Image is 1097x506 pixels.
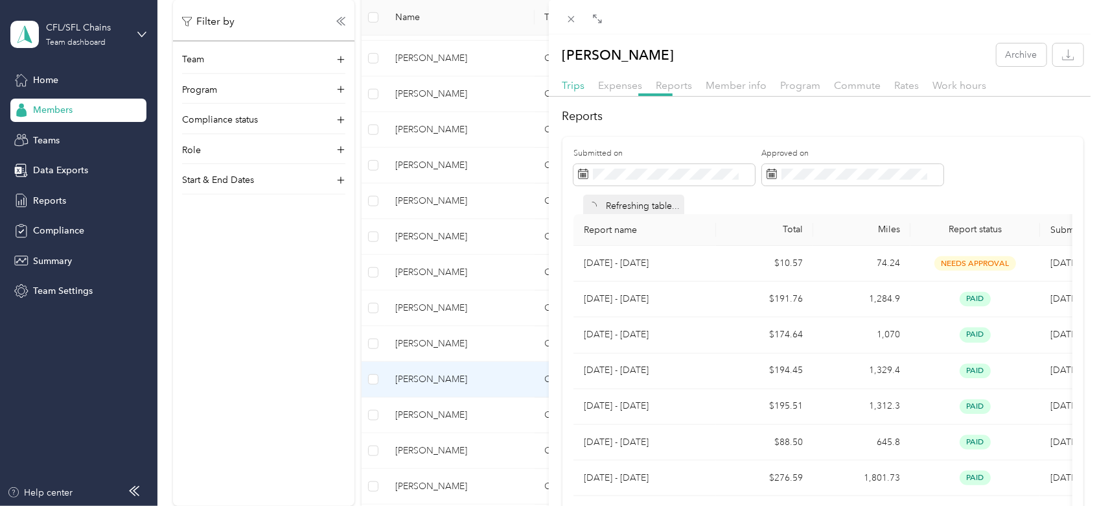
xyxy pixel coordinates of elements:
[584,471,706,485] p: [DATE] - [DATE]
[781,79,821,91] span: Program
[1050,365,1079,376] span: [DATE]
[960,399,991,414] span: paid
[813,317,910,353] td: 1,070
[762,148,943,160] label: Approved on
[933,79,987,91] span: Work hours
[997,43,1046,66] button: Archive
[960,292,991,307] span: paid
[584,435,706,450] p: [DATE] - [DATE]
[562,43,675,66] p: [PERSON_NAME]
[835,79,881,91] span: Commute
[813,389,910,425] td: 1,312.3
[562,79,585,91] span: Trips
[716,389,813,425] td: $195.51
[584,400,706,414] p: [DATE] - [DATE]
[813,353,910,389] td: 1,329.4
[813,246,910,282] td: 74.24
[726,224,803,235] div: Total
[824,224,900,235] div: Miles
[583,195,684,217] div: Refreshing table...
[960,363,991,378] span: paid
[716,282,813,317] td: $191.76
[656,79,693,91] span: Reports
[584,364,706,378] p: [DATE] - [DATE]
[960,435,991,450] span: paid
[895,79,919,91] span: Rates
[573,148,755,160] label: Submitted on
[813,461,910,496] td: 1,801.73
[960,328,991,343] span: paid
[573,214,716,246] th: Report name
[716,461,813,496] td: $276.59
[1024,433,1097,506] iframe: Everlance-gr Chat Button Frame
[716,246,813,282] td: $10.57
[1050,330,1079,341] span: [DATE]
[599,79,643,91] span: Expenses
[934,256,1016,271] span: needs approval
[562,108,1084,125] h2: Reports
[584,256,706,271] p: [DATE] - [DATE]
[706,79,767,91] span: Member info
[960,470,991,485] span: paid
[584,328,706,343] p: [DATE] - [DATE]
[813,282,910,317] td: 1,284.9
[1050,401,1079,412] span: [DATE]
[716,353,813,389] td: $194.45
[921,224,1030,235] span: Report status
[716,425,813,461] td: $88.50
[1050,294,1079,305] span: [DATE]
[1050,258,1079,269] span: [DATE]
[716,317,813,353] td: $174.64
[584,293,706,307] p: [DATE] - [DATE]
[813,425,910,461] td: 645.8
